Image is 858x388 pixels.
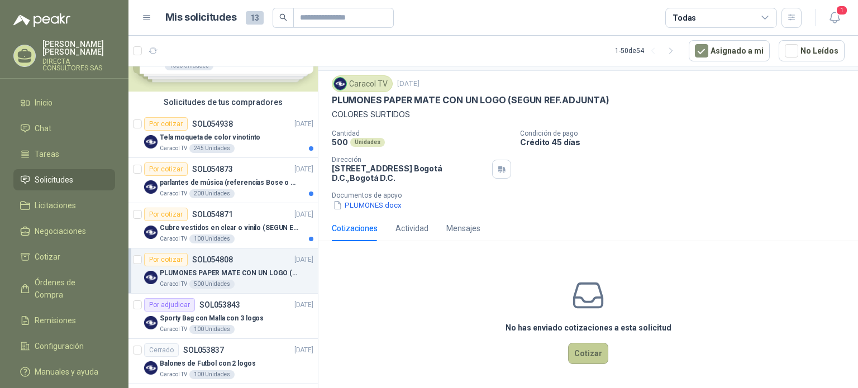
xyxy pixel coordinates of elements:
[35,314,76,327] span: Remisiones
[294,255,313,265] p: [DATE]
[35,366,98,378] span: Manuales y ayuda
[397,79,420,89] p: [DATE]
[160,132,260,143] p: Tela moqueta de color vinotinto
[446,222,480,234] div: Mensajes
[35,174,73,186] span: Solicitudes
[160,189,187,198] p: Caracol TV
[160,358,256,369] p: Balones de Futbol con 2 logos
[165,9,237,26] h1: Mis solicitudes
[246,11,264,25] span: 13
[189,144,235,153] div: 245 Unidades
[128,248,318,294] a: Por cotizarSOL054808[DATE] Company LogoPLUMONES PAPER MATE CON UN LOGO (SEGUN REF.ADJUNTA)Caracol...
[42,40,115,56] p: [PERSON_NAME] [PERSON_NAME]
[520,137,854,147] p: Crédito 45 días
[35,276,104,301] span: Órdenes de Compra
[189,234,235,243] div: 100 Unidades
[189,325,235,334] div: 100 Unidades
[144,162,188,176] div: Por cotizar
[395,222,428,234] div: Actividad
[836,5,848,16] span: 1
[294,164,313,175] p: [DATE]
[332,199,403,211] button: PLUMONES.docx
[189,370,235,379] div: 100 Unidades
[294,209,313,220] p: [DATE]
[144,271,158,284] img: Company Logo
[160,178,299,188] p: parlantes de música (referencias Bose o Alexa) CON MARCACION 1 LOGO (Mas datos en el adjunto)
[192,256,233,264] p: SOL054808
[13,169,115,190] a: Solicitudes
[615,42,680,60] div: 1 - 50 de 54
[13,310,115,331] a: Remisiones
[35,122,51,135] span: Chat
[160,234,187,243] p: Caracol TV
[520,130,854,137] p: Condición de pago
[189,189,235,198] div: 200 Unidades
[568,343,608,364] button: Cotizar
[144,135,158,149] img: Company Logo
[13,246,115,267] a: Cotizar
[13,143,115,165] a: Tareas
[35,340,84,352] span: Configuración
[192,165,233,173] p: SOL054873
[35,148,59,160] span: Tareas
[13,195,115,216] a: Licitaciones
[334,78,346,90] img: Company Logo
[332,108,845,121] p: COLORES SURTIDOS
[35,199,76,212] span: Licitaciones
[294,119,313,130] p: [DATE]
[160,370,187,379] p: Caracol TV
[128,113,318,158] a: Por cotizarSOL054938[DATE] Company LogoTela moqueta de color vinotintoCaracol TV245 Unidades
[160,223,299,233] p: Cubre vestidos en clear o vinilo (SEGUN ESPECIFICACIONES DEL ADJUNTO)
[128,92,318,113] div: Solicitudes de tus compradores
[279,13,287,21] span: search
[294,345,313,356] p: [DATE]
[332,130,511,137] p: Cantidad
[144,298,195,312] div: Por adjudicar
[13,92,115,113] a: Inicio
[144,208,188,221] div: Por cotizar
[199,301,240,309] p: SOL053843
[332,222,378,234] div: Cotizaciones
[160,325,187,334] p: Caracol TV
[332,156,488,164] p: Dirección
[128,294,318,339] a: Por adjudicarSOL053843[DATE] Company LogoSporty Bag con Malla con 3 logosCaracol TV100 Unidades
[192,210,233,218] p: SOL054871
[332,94,609,106] p: PLUMONES PAPER MATE CON UN LOGO (SEGUN REF.ADJUNTA)
[332,75,393,92] div: Caracol TV
[689,40,770,61] button: Asignado a mi
[189,280,235,289] div: 500 Unidades
[294,300,313,310] p: [DATE]
[144,361,158,375] img: Company Logo
[144,180,158,194] img: Company Logo
[144,316,158,329] img: Company Logo
[13,13,70,27] img: Logo peakr
[160,313,264,324] p: Sporty Bag con Malla con 3 logos
[673,12,696,24] div: Todas
[42,58,115,71] p: DIRECTA CONSULTORES SAS
[13,272,115,305] a: Órdenes de Compra
[35,251,60,263] span: Cotizar
[35,225,86,237] span: Negociaciones
[13,336,115,357] a: Configuración
[160,280,187,289] p: Caracol TV
[13,118,115,139] a: Chat
[128,158,318,203] a: Por cotizarSOL054873[DATE] Company Logoparlantes de música (referencias Bose o Alexa) CON MARCACI...
[13,361,115,382] a: Manuales y ayuda
[332,164,488,183] p: [STREET_ADDRESS] Bogotá D.C. , Bogotá D.C.
[192,120,233,128] p: SOL054938
[144,226,158,239] img: Company Logo
[779,40,845,61] button: No Leídos
[332,137,348,147] p: 500
[824,8,845,28] button: 1
[128,339,318,384] a: CerradoSOL053837[DATE] Company LogoBalones de Futbol con 2 logosCaracol TV100 Unidades
[506,322,671,334] h3: No has enviado cotizaciones a esta solicitud
[35,97,53,109] span: Inicio
[144,343,179,357] div: Cerrado
[160,144,187,153] p: Caracol TV
[183,346,224,354] p: SOL053837
[160,268,299,279] p: PLUMONES PAPER MATE CON UN LOGO (SEGUN REF.ADJUNTA)
[144,117,188,131] div: Por cotizar
[128,203,318,248] a: Por cotizarSOL054871[DATE] Company LogoCubre vestidos en clear o vinilo (SEGUN ESPECIFICACIONES D...
[144,253,188,266] div: Por cotizar
[332,191,854,199] p: Documentos de apoyo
